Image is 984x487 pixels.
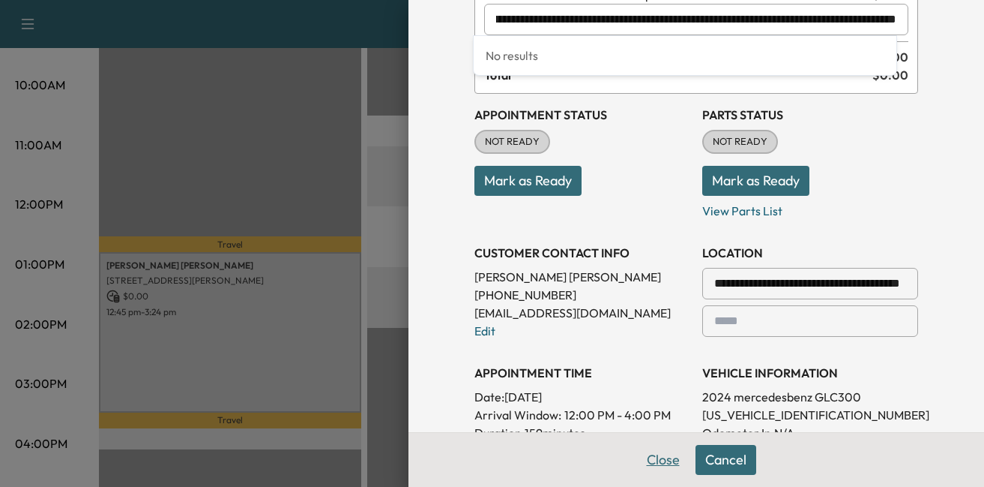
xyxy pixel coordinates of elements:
p: Date: [DATE] [474,388,690,406]
h3: LOCATION [702,244,918,262]
p: [PHONE_NUMBER] [474,286,690,304]
div: No results [474,36,896,75]
button: Close [637,445,689,475]
a: Edit [474,323,495,338]
p: 2024 mercedesbenz GLC300 [702,388,918,406]
p: Arrival Window: [474,406,690,424]
h3: Parts Status [702,106,918,124]
h3: Appointment Status [474,106,690,124]
button: Mark as Ready [702,166,809,196]
button: Cancel [695,445,756,475]
p: [US_VEHICLE_IDENTIFICATION_NUMBER] [702,406,918,424]
span: 12:00 PM - 4:00 PM [564,406,671,424]
p: View Parts List [702,196,918,220]
h3: VEHICLE INFORMATION [702,364,918,382]
h3: APPOINTMENT TIME [474,364,690,382]
span: NOT READY [476,134,549,149]
h3: CUSTOMER CONTACT INFO [474,244,690,262]
p: Odometer In: N/A [702,424,918,442]
span: NOT READY [704,134,776,149]
button: Mark as Ready [474,166,582,196]
p: [PERSON_NAME] [PERSON_NAME] [474,268,690,286]
p: [EMAIL_ADDRESS][DOMAIN_NAME] [474,304,690,322]
p: Duration: 159 minutes [474,424,690,442]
